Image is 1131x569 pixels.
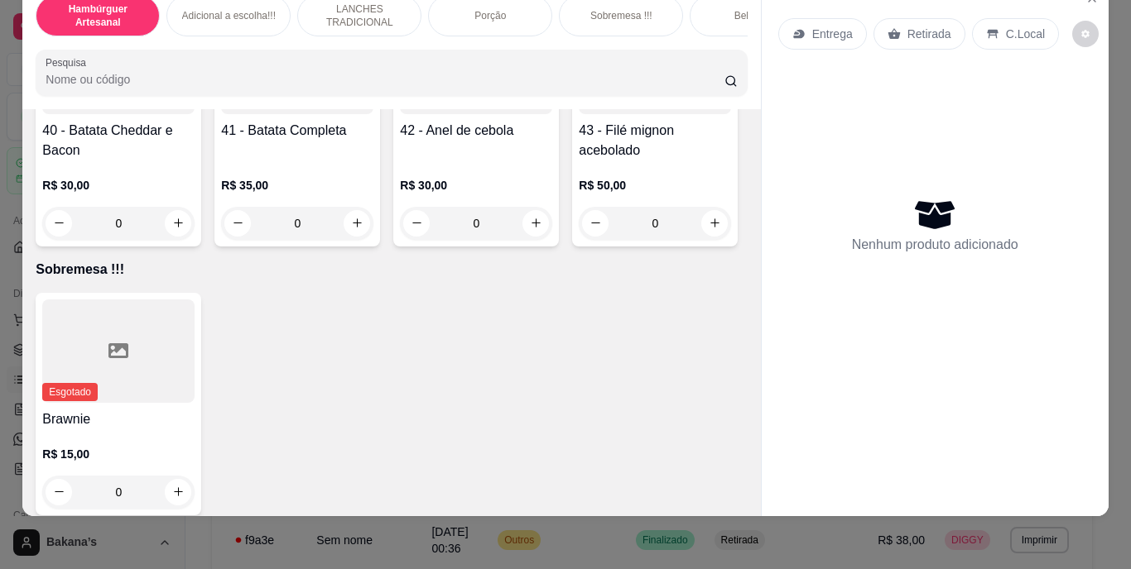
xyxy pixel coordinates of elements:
[42,446,195,462] p: R$ 15,00
[50,2,146,29] p: Hambúrguer Artesanal
[403,210,430,237] button: decrease-product-quantity
[221,121,373,141] h4: 41 - Batata Completa
[221,177,373,194] p: R$ 35,00
[582,210,609,237] button: decrease-product-quantity
[590,9,652,22] p: Sobremesa !!!
[42,409,195,429] h4: Brawnie
[46,71,724,88] input: Pesquisa
[46,55,92,69] label: Pesquisa
[46,479,72,505] button: decrease-product-quantity
[165,210,191,237] button: increase-product-quantity
[579,121,731,160] h4: 43 - Filé mignon acebolado
[701,210,728,237] button: increase-product-quantity
[311,2,407,29] p: LANCHES TRADICIONAL
[522,210,549,237] button: increase-product-quantity
[165,479,191,505] button: increase-product-quantity
[579,177,731,194] p: R$ 50,00
[734,9,770,22] p: Bebidas
[42,383,98,401] span: Esgotado
[907,26,951,42] p: Retirada
[400,177,552,194] p: R$ 30,00
[36,260,747,280] p: Sobremesa !!!
[46,210,72,237] button: decrease-product-quantity
[344,210,370,237] button: increase-product-quantity
[42,177,195,194] p: R$ 30,00
[42,121,195,160] h4: 40 - Batata Cheddar e Bacon
[224,210,251,237] button: decrease-product-quantity
[400,121,552,141] h4: 42 - Anel de cebola
[1006,26,1045,42] p: C.Local
[1072,21,1099,47] button: decrease-product-quantity
[474,9,506,22] p: Porção
[812,26,853,42] p: Entrega
[182,9,276,22] p: Adicional a escolha!!!
[852,235,1018,255] p: Nenhum produto adicionado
